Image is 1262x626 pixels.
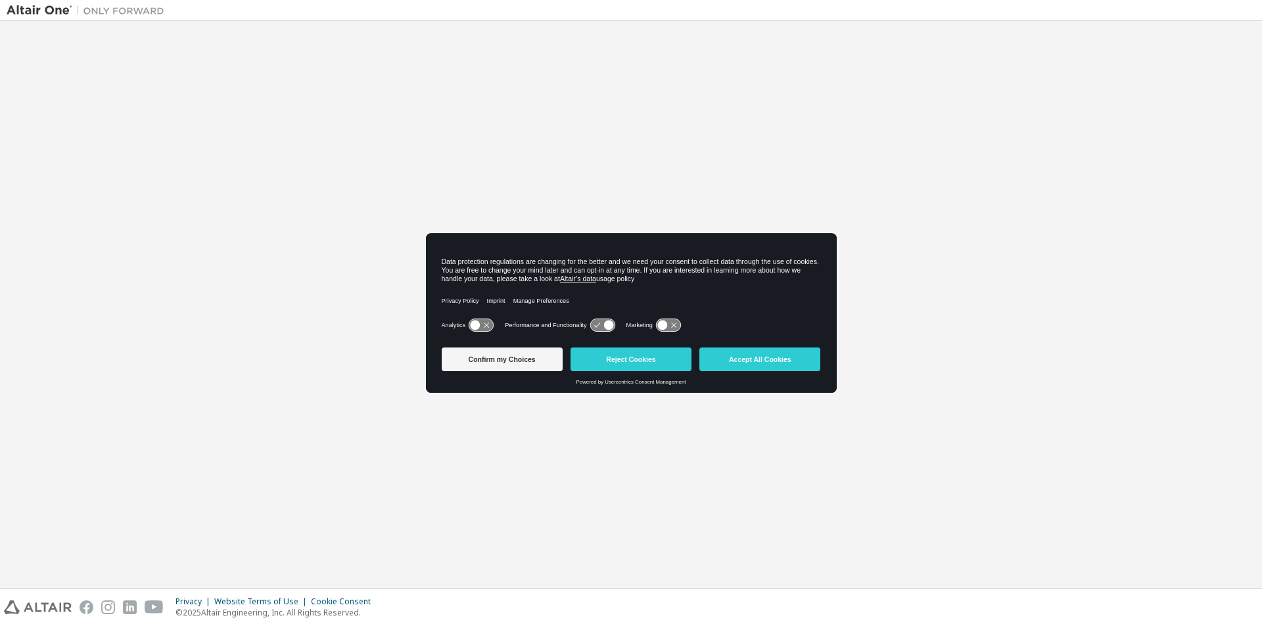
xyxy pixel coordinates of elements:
img: youtube.svg [145,600,164,614]
div: Cookie Consent [311,596,379,607]
img: Altair One [7,4,171,17]
div: Privacy [175,596,214,607]
img: facebook.svg [80,600,93,614]
img: linkedin.svg [123,600,137,614]
div: Website Terms of Use [214,596,311,607]
img: altair_logo.svg [4,600,72,614]
img: instagram.svg [101,600,115,614]
p: © 2025 Altair Engineering, Inc. All Rights Reserved. [175,607,379,618]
